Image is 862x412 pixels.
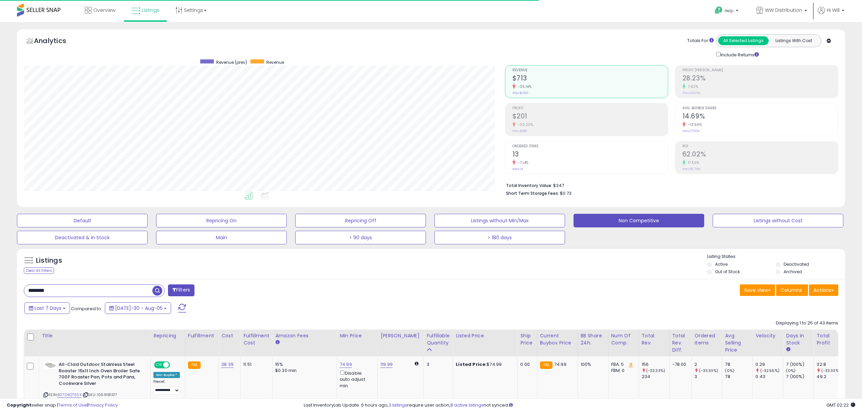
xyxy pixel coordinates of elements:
div: $74.99 [456,361,512,368]
div: 15% [275,361,332,368]
small: FBA [540,361,552,369]
div: Repricing [153,332,182,339]
div: 0.00 [520,361,531,368]
small: Prev: 14 [512,167,523,171]
b: Listed Price: [456,361,487,368]
b: All-Clad Outdoor Stainless Steel Roaster 15x11 Inch Oven Broiler Safe 700F Roaster Pan, Pots and ... [59,361,141,388]
span: 2025-08-14 02:22 GMT [826,402,855,408]
small: (-33.33%) [821,368,840,373]
div: 11.51 [243,361,267,368]
button: Listings without Min/Max [434,214,565,227]
div: Total Profit [817,332,841,347]
div: 78 [725,374,752,380]
div: Amazon Fees [275,332,334,339]
a: Terms of Use [58,402,87,408]
div: 49.2 [817,374,844,380]
small: -13.59% [686,122,702,127]
small: -7.14% [516,160,529,165]
span: $0.73 [560,190,571,196]
div: FBM: 0 [611,368,634,374]
button: Columns [776,284,808,296]
label: Active [715,261,728,267]
button: Main [156,231,287,244]
a: Help [709,1,745,22]
a: 8 active listings [450,402,484,408]
span: [DATE]-30 - Aug-05 [115,305,163,312]
div: Avg Selling Price [725,332,750,354]
a: 74.99 [340,361,352,368]
button: Repricing Off [295,214,426,227]
div: Include Returns [711,51,767,58]
small: 7.62% [686,84,698,89]
span: Hi Will [827,7,840,14]
b: Short Term Storage Fees: [506,190,559,196]
h2: $713 [512,74,668,83]
div: FBA: 5 [611,361,634,368]
button: Last 7 Days [24,302,70,314]
i: Get Help [714,6,723,15]
button: [DATE]-30 - Aug-05 [105,302,171,314]
div: 7 (100%) [786,374,813,380]
div: Ordered Items [694,332,719,347]
div: Ship Price [520,332,534,347]
span: ROI [682,145,838,148]
span: Compared to: [71,305,102,312]
label: Deactivated [784,261,809,267]
div: Title [42,332,148,339]
span: Profit [512,107,668,110]
div: 100% [581,361,603,368]
div: 0.43 [755,374,783,380]
div: Days In Stock [786,332,811,347]
span: Overview [93,7,115,14]
h2: 28.23% [682,74,838,83]
div: Fulfillment [188,332,215,339]
span: Revenue [512,69,668,72]
button: Save View [740,284,775,296]
a: 38.39 [221,361,233,368]
a: Privacy Policy [88,402,118,408]
b: Total Inventory Value: [506,183,552,188]
small: (0%) [725,368,734,373]
small: Prev: $288 [512,129,527,133]
small: Prev: 17.00% [682,129,699,133]
a: 119.99 [380,361,393,368]
button: > 180 days [434,231,565,244]
div: 0.29 [755,361,783,368]
span: Help [725,8,734,14]
span: Columns [781,287,802,294]
span: Ordered Items [512,145,668,148]
div: Displaying 1 to 25 of 43 items [776,320,838,326]
span: Last 7 Days [35,305,61,312]
small: (-33.33%) [699,368,718,373]
div: Total Rev. [642,332,667,347]
div: Current Buybox Price [540,332,575,347]
img: 31C3EbflScL._SL40_.jpg [43,361,57,369]
div: Listed Price [456,332,514,339]
div: BB Share 24h. [581,332,605,347]
div: Min Price [340,332,375,339]
h2: 14.69% [682,112,838,121]
div: 7 (100%) [786,361,813,368]
div: 32.8 [817,361,844,368]
div: Total Rev. Diff. [672,332,689,354]
small: Amazon Fees. [275,339,279,345]
span: Revenue (prev) [216,59,247,65]
p: Listing States: [707,254,845,260]
a: 3 listings [389,402,407,408]
div: $0.30 min [275,368,332,374]
a: Hi Will [818,7,844,22]
small: FBA [188,361,201,369]
button: Listings With Cost [768,36,819,45]
div: Fulfillable Quantity [427,332,450,347]
h2: $201 [512,112,668,121]
span: ON [155,362,163,368]
label: Out of Stock [715,269,740,275]
div: Last InventoryLab Update: 6 hours ago, require user action, not synced. [304,402,855,409]
div: 2 [694,361,722,368]
div: Cost [221,332,238,339]
div: Preset: [153,379,180,395]
div: Fulfillment Cost [243,332,269,347]
div: 156 [642,361,669,368]
span: 74.99 [554,361,566,368]
span: Listings [142,7,160,14]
